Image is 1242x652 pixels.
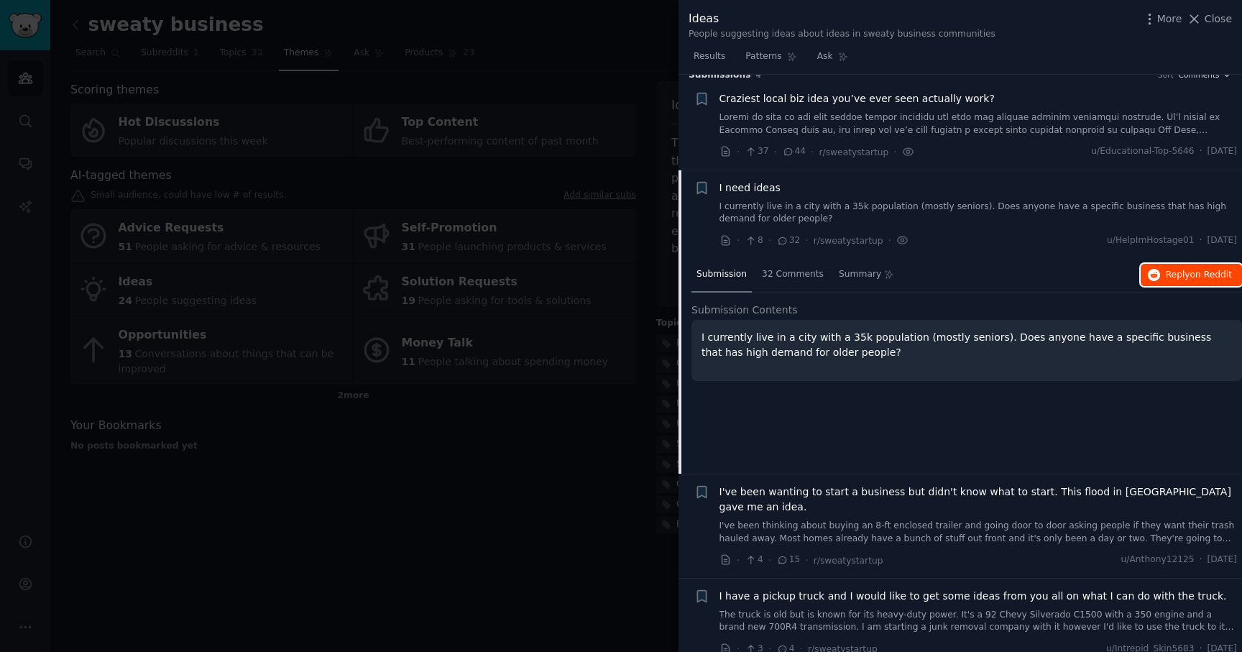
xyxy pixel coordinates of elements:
[719,180,781,196] a: I need ideas
[888,233,891,248] span: ·
[756,70,761,79] span: 4
[1158,70,1174,80] div: Sort
[719,485,1238,515] a: I've been wanting to start a business but didn't know what to start. This flood in [GEOGRAPHIC_DA...
[1179,70,1220,80] span: Comments
[817,50,833,63] span: Ask
[762,268,824,281] span: 32 Comments
[812,45,853,75] a: Ask
[776,234,800,247] span: 32
[689,10,995,28] div: Ideas
[691,303,798,318] span: Submission Contents
[1107,234,1195,247] span: u/HelpImHostage01
[1166,269,1232,282] span: Reply
[1207,145,1237,158] span: [DATE]
[737,553,740,568] span: ·
[782,145,806,158] span: 44
[745,50,781,63] span: Patterns
[768,233,771,248] span: ·
[696,268,747,281] span: Submission
[1207,554,1237,566] span: [DATE]
[814,236,883,246] span: r/sweatystartup
[811,144,814,160] span: ·
[774,144,777,160] span: ·
[1205,12,1232,27] span: Close
[819,147,889,157] span: r/sweatystartup
[719,520,1238,545] a: I've been thinking about buying an 8-ft enclosed trailer and going door to door asking people if ...
[689,28,995,41] div: People suggesting ideas about ideas in sweaty business communities
[745,145,768,158] span: 37
[839,268,881,281] span: Summary
[776,554,800,566] span: 15
[745,554,763,566] span: 4
[719,111,1238,137] a: Loremi do sita co adi elit seddoe tempor incididu utl etdo mag aliquae adminim veniamqui nostrude...
[1142,12,1182,27] button: More
[1179,70,1232,80] button: Comments
[719,609,1238,634] a: The truck is old but is known for its heavy-duty power. It's a 92 Chevy Silverado C1500 with a 35...
[1141,264,1242,287] button: Replyon Reddit
[737,144,740,160] span: ·
[719,91,995,106] a: Craziest local biz idea you’ve ever seen actually work?
[1190,270,1232,280] span: on Reddit
[1207,234,1237,247] span: [DATE]
[719,201,1238,226] a: I currently live in a city with a 35k population (mostly seniors). Does anyone have a specific bu...
[1091,145,1194,158] span: u/Educational-Top-5646
[694,50,725,63] span: Results
[701,330,1232,360] p: I currently live in a city with a 35k population (mostly seniors). Does anyone have a specific bu...
[1187,12,1232,27] button: Close
[1157,12,1182,27] span: More
[814,556,883,566] span: r/sweatystartup
[893,144,896,160] span: ·
[740,45,801,75] a: Patterns
[805,233,808,248] span: ·
[719,589,1227,604] a: I have a pickup truck and I would like to get some ideas from you all on what I can do with the t...
[689,45,730,75] a: Results
[1200,234,1202,247] span: ·
[745,234,763,247] span: 8
[1121,554,1195,566] span: u/Anthony12125
[689,69,751,82] span: Submission s
[1200,554,1202,566] span: ·
[768,553,771,568] span: ·
[737,233,740,248] span: ·
[1200,145,1202,158] span: ·
[805,553,808,568] span: ·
